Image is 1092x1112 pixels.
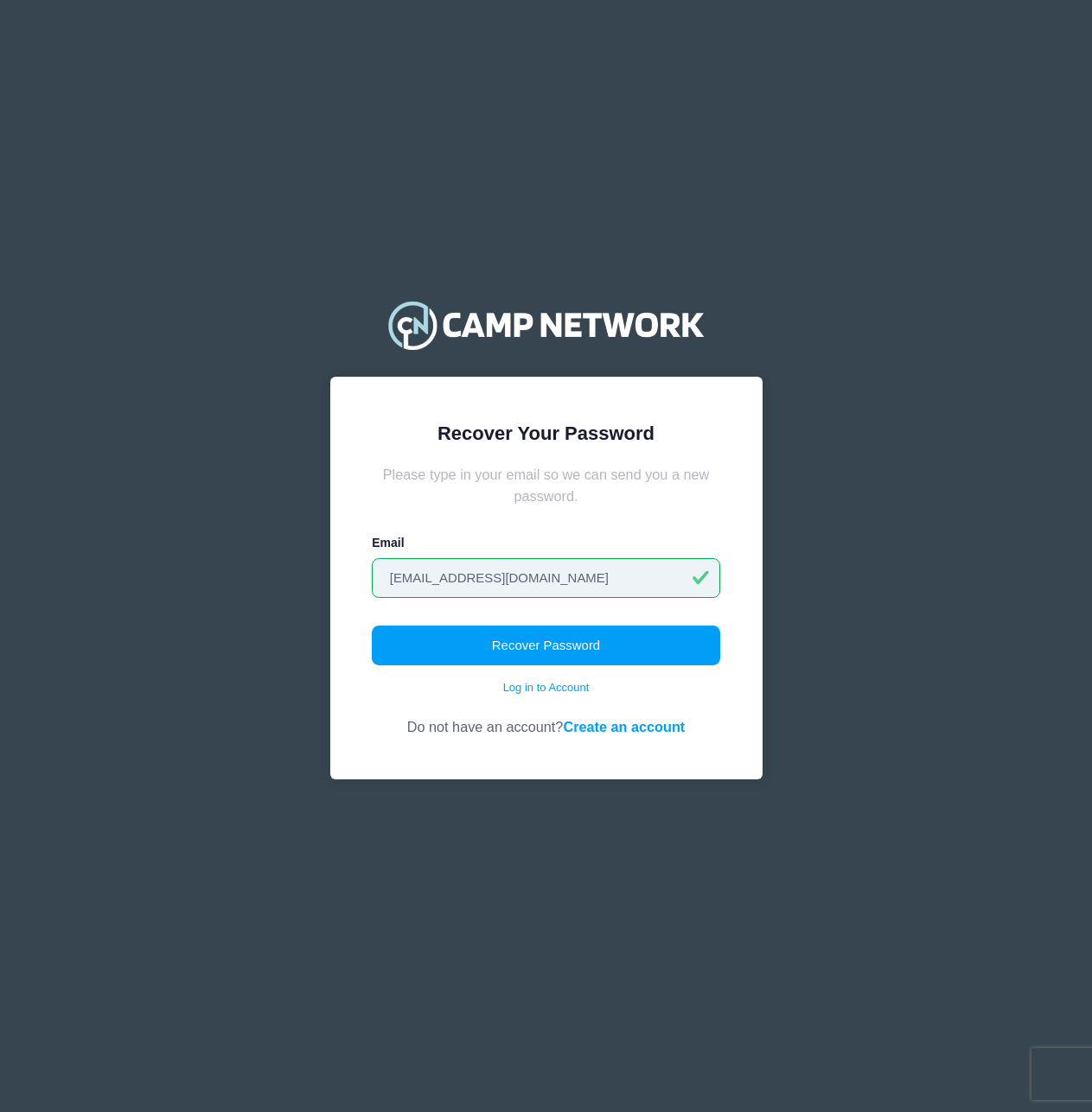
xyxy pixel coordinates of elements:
div: Do not have an account? [372,696,720,737]
a: Log in to Account [503,679,590,696]
div: Recover Your Password [372,419,720,448]
a: Create an account [563,719,685,734]
button: Recover Password [372,626,720,665]
div: Please type in your email so we can send you a new password. [372,464,720,506]
img: Camp Network [380,290,711,359]
label: Email [372,534,404,552]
